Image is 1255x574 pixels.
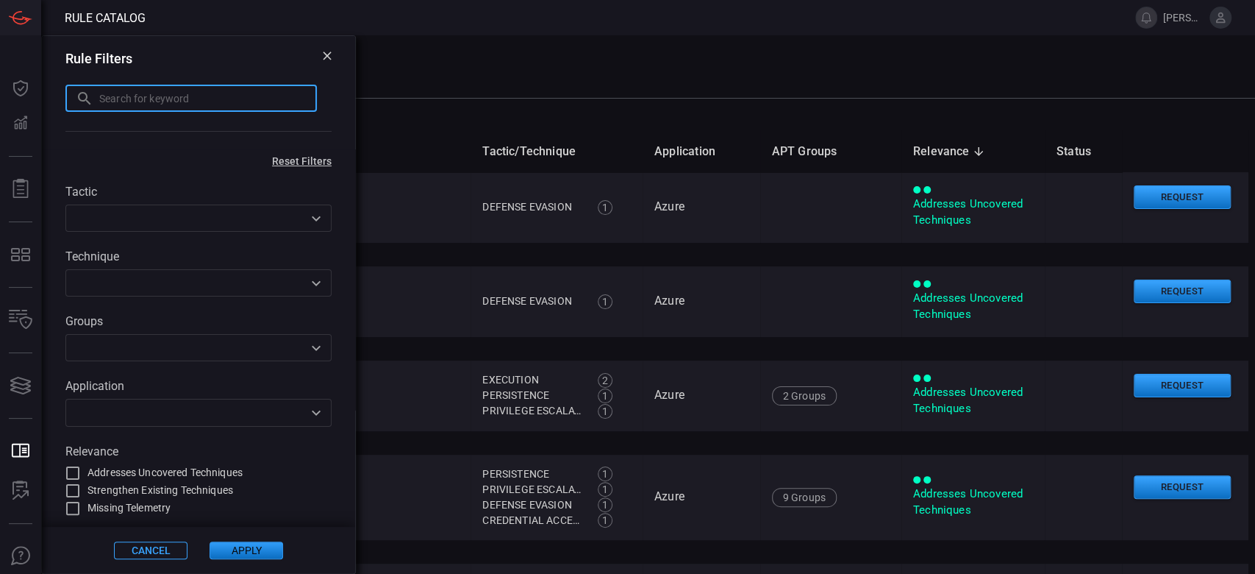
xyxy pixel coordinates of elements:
[99,85,317,112] input: Search for keyword
[598,373,612,388] div: 2
[3,171,38,207] button: Reports
[87,500,171,516] span: Missing Telemetry
[598,404,612,419] div: 1
[482,482,582,497] div: Privilege Escalation
[482,199,582,215] div: Defense Evasion
[598,200,612,215] div: 1
[210,541,283,559] button: Apply
[643,172,760,243] td: Azure
[482,467,582,482] div: Persistence
[772,386,837,405] div: 2 Groups
[913,486,1033,518] div: Addresses Uncovered Techniques
[598,513,612,528] div: 1
[3,473,38,509] button: ALERT ANALYSIS
[65,11,146,25] span: Rule Catalog
[87,465,243,481] span: Addresses Uncovered Techniques
[772,488,837,507] div: 9 Groups
[3,433,38,469] button: Rule Catalog
[3,539,38,574] button: Ask Us A Question
[643,455,760,540] td: Azure
[482,372,582,388] div: Execution
[913,143,989,160] span: Relevance
[482,497,582,513] div: Defense Evasion
[482,513,582,528] div: Credential Access
[913,385,1033,417] div: Addresses Uncovered Techniques
[1134,475,1231,500] button: Request
[913,196,1033,228] div: Addresses Uncovered Techniques
[471,130,643,172] th: Tactic/Technique
[482,294,582,309] div: Defense Evasion
[598,389,612,403] div: 1
[482,388,582,403] div: Persistence
[1134,374,1231,398] button: Request
[3,302,38,338] button: Inventory
[114,541,187,559] button: Cancel
[643,266,760,337] td: Azure
[306,273,326,294] button: Open
[65,444,332,458] label: Relevance
[598,497,612,512] div: 1
[306,403,326,423] button: Open
[65,51,132,66] h3: Rule Filters
[643,361,760,431] td: Azure
[913,291,1033,322] div: Addresses Uncovered Techniques
[306,338,326,358] button: Open
[598,482,612,497] div: 1
[654,143,734,160] span: Application
[3,71,38,106] button: Dashboard
[760,130,901,172] th: APT Groups
[1134,280,1231,304] button: Request
[1163,12,1204,24] span: [PERSON_NAME][EMAIL_ADDRESS][PERSON_NAME][DOMAIN_NAME]
[3,106,38,141] button: Detections
[65,249,332,263] label: Technique
[65,379,332,393] label: Application
[65,185,332,199] label: Tactic
[65,314,332,328] label: Groups
[1056,143,1110,160] span: Status
[598,294,612,309] div: 1
[3,237,38,272] button: MITRE - Detection Posture
[598,467,612,481] div: 1
[87,483,233,498] span: Strengthen Existing Techniques
[3,368,38,403] button: Cards
[1134,185,1231,210] button: Request
[249,155,355,167] button: Reset Filters
[306,208,326,229] button: Open
[482,403,582,419] div: Privilege Escalation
